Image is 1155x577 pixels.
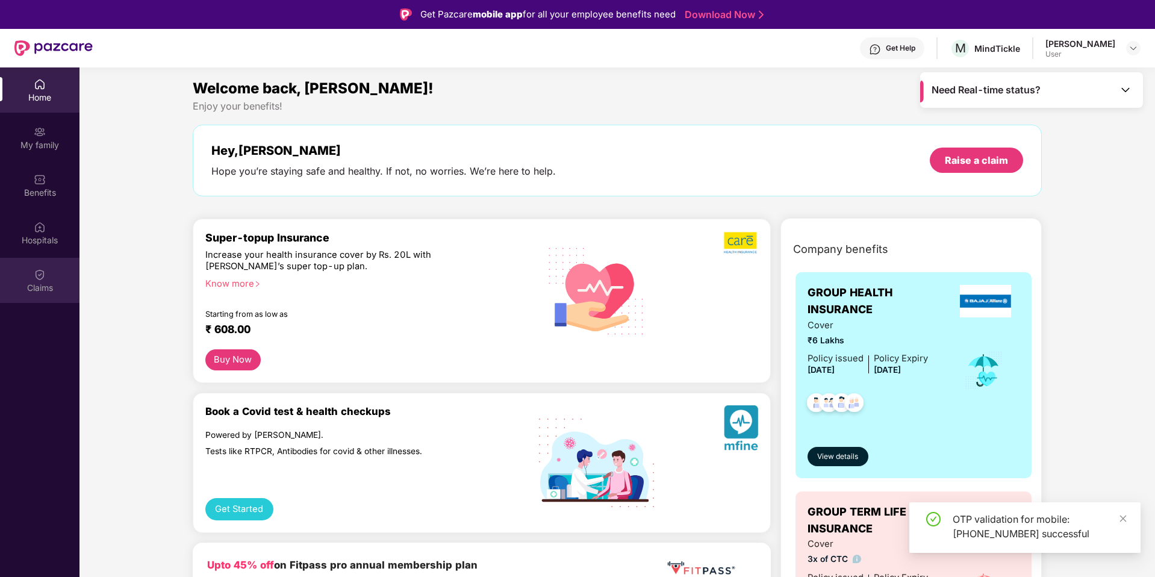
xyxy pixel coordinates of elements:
div: Raise a claim [945,154,1008,167]
div: OTP validation for mobile: [PHONE_NUMBER] successful [953,512,1126,541]
img: svg+xml;base64,PHN2ZyB4bWxucz0iaHR0cDovL3d3dy53My5vcmcvMjAwMC9zdmciIHhtbG5zOnhsaW5rPSJodHRwOi8vd3... [724,405,758,455]
div: Hope you’re staying safe and healthy. If not, no worries. We’re here to help. [211,165,556,178]
span: right [254,281,261,287]
span: Welcome back, [PERSON_NAME]! [193,80,434,97]
span: GROUP TERM LIFE INSURANCE [808,504,955,538]
img: svg+xml;base64,PHN2ZyBpZD0iSG9zcGl0YWxzIiB4bWxucz0iaHR0cDovL3d3dy53My5vcmcvMjAwMC9zdmciIHdpZHRoPS... [34,221,46,233]
button: Buy Now [205,349,261,370]
div: Hey, [PERSON_NAME] [211,143,556,158]
div: Tests like RTPCR, Antibodies for covid & other illnesses. [205,446,476,457]
button: Get Started [205,498,273,520]
div: Enjoy your benefits! [193,100,1042,113]
img: Stroke [759,8,764,21]
img: icon [964,351,1003,390]
span: M [955,41,966,55]
span: [DATE] [874,365,901,375]
div: Super-topup Insurance [205,231,528,244]
div: Increase your health insurance cover by Rs. 20L with [PERSON_NAME]’s super top-up plan. [205,249,476,273]
img: svg+xml;base64,PHN2ZyB4bWxucz0iaHR0cDovL3d3dy53My5vcmcvMjAwMC9zdmciIHdpZHRoPSI0OC45NDMiIGhlaWdodD... [839,390,869,419]
img: svg+xml;base64,PHN2ZyBpZD0iQ2xhaW0iIHhtbG5zPSJodHRwOi8vd3d3LnczLm9yZy8yMDAwL3N2ZyIgd2lkdGg9IjIwIi... [34,269,46,281]
img: svg+xml;base64,PHN2ZyBpZD0iRHJvcGRvd24tMzJ4MzIiIHhtbG5zPSJodHRwOi8vd3d3LnczLm9yZy8yMDAwL3N2ZyIgd2... [1129,43,1138,53]
div: MindTickle [974,43,1020,54]
span: Cover [808,319,928,332]
div: Policy Expiry [874,352,928,366]
img: svg+xml;base64,PHN2ZyB4bWxucz0iaHR0cDovL3d3dy53My5vcmcvMjAwMC9zdmciIHdpZHRoPSI0OC45NDMiIGhlaWdodD... [827,390,856,419]
img: svg+xml;base64,PHN2ZyB4bWxucz0iaHR0cDovL3d3dy53My5vcmcvMjAwMC9zdmciIHhtbG5zOnhsaW5rPSJodHRwOi8vd3... [539,232,654,349]
img: b5dec4f62d2307b9de63beb79f102df3.png [724,231,758,254]
div: Starting from as low as [205,310,477,318]
a: Download Now [685,8,760,21]
img: svg+xml;base64,PHN2ZyBpZD0iSG9tZSIgeG1sbnM9Imh0dHA6Ly93d3cudzMub3JnLzIwMDAvc3ZnIiB3aWR0aD0iMjAiIG... [34,78,46,90]
img: Toggle Icon [1119,84,1132,96]
img: New Pazcare Logo [14,40,93,56]
img: svg+xml;base64,PHN2ZyB4bWxucz0iaHR0cDovL3d3dy53My5vcmcvMjAwMC9zdmciIHdpZHRoPSI0OC45MTUiIGhlaWdodD... [814,390,844,419]
span: GROUP HEALTH INSURANCE [808,284,951,319]
img: Logo [400,8,412,20]
div: Get Pazcare for all your employee benefits need [420,7,676,22]
span: View details [817,451,858,463]
span: 3x of CTC [808,553,928,566]
span: Need Real-time status? [932,84,1041,96]
img: svg+xml;base64,PHN2ZyB3aWR0aD0iMjAiIGhlaWdodD0iMjAiIHZpZXdCb3g9IjAgMCAyMCAyMCIgZmlsbD0ibm9uZSIgeG... [34,126,46,138]
div: Policy issued [808,352,864,366]
div: Book a Covid test & health checkups [205,405,528,417]
img: svg+xml;base64,PHN2ZyBpZD0iQmVuZWZpdHMiIHhtbG5zPSJodHRwOi8vd3d3LnczLm9yZy8yMDAwL3N2ZyIgd2lkdGg9Ij... [34,173,46,186]
span: check-circle [926,512,941,526]
img: info [853,555,862,564]
span: close [1119,514,1127,523]
b: on Fitpass pro annual membership plan [207,559,478,571]
div: Get Help [886,43,915,53]
strong: mobile app [473,8,523,20]
div: [PERSON_NAME] [1045,38,1115,49]
span: ₹6 Lakhs [808,334,928,348]
span: Company benefits [793,241,888,258]
b: Upto 45% off [207,559,274,571]
div: Powered by [PERSON_NAME]. [205,429,476,440]
img: svg+xml;base64,PHN2ZyB4bWxucz0iaHR0cDovL3d3dy53My5vcmcvMjAwMC9zdmciIHdpZHRoPSI0OC45NDMiIGhlaWdodD... [802,390,831,419]
button: View details [808,447,868,466]
div: User [1045,49,1115,59]
div: ₹ 608.00 [205,323,516,337]
div: Know more [205,278,521,287]
span: [DATE] [808,365,835,375]
img: insurerLogo [960,285,1012,317]
img: svg+xml;base64,PHN2ZyBpZD0iSGVscC0zMngzMiIgeG1sbnM9Imh0dHA6Ly93d3cudzMub3JnLzIwMDAvc3ZnIiB3aWR0aD... [869,43,881,55]
img: svg+xml;base64,PHN2ZyB4bWxucz0iaHR0cDovL3d3dy53My5vcmcvMjAwMC9zdmciIHdpZHRoPSIxOTIiIGhlaWdodD0iMT... [539,419,654,507]
span: Cover [808,537,928,551]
